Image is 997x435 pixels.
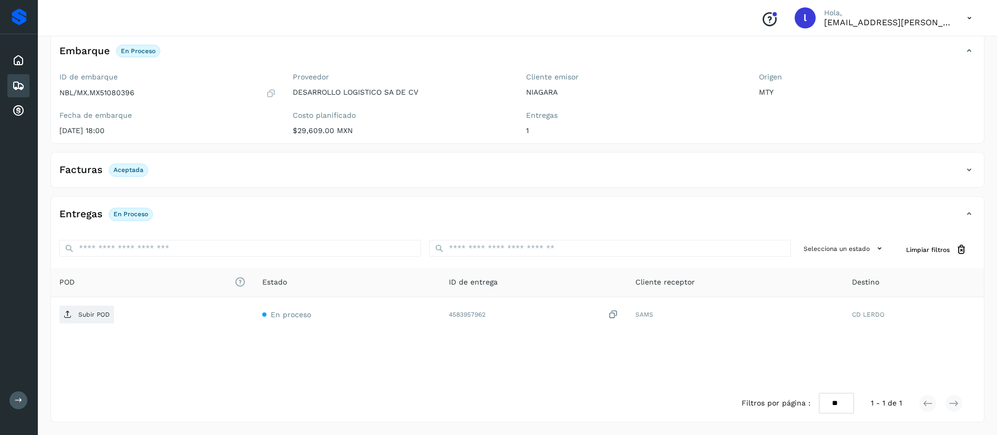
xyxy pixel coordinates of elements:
span: Estado [262,277,287,288]
span: Limpiar filtros [906,245,950,255]
label: Proveedor [293,73,509,82]
label: Entregas [526,111,743,120]
label: Cliente emisor [526,73,743,82]
h4: Embarque [59,45,110,57]
p: Subir POD [78,311,110,318]
span: Cliente receptor [635,277,695,288]
span: 1 - 1 de 1 [871,398,902,409]
button: Selecciona un estado [799,240,889,257]
div: Embarques [7,74,29,97]
button: Subir POD [59,306,114,323]
p: [DATE] 18:00 [59,126,276,135]
h4: Facturas [59,164,102,176]
p: NBL/MX.MX51080396 [59,88,135,97]
label: Costo planificado [293,111,509,120]
div: Cuentas por cobrar [7,99,29,123]
td: CD LERDO [844,297,984,332]
p: En proceso [114,210,148,218]
label: Origen [759,73,975,82]
div: FacturasAceptada [51,161,984,187]
p: En proceso [121,47,156,55]
span: En proceso [271,310,311,319]
div: EntregasEn proceso [51,205,984,231]
p: NIAGARA [526,88,743,97]
p: MTY [759,88,975,97]
p: Hola, [824,8,950,17]
span: POD [59,277,245,288]
p: 1 [526,126,743,135]
p: Aceptada [114,166,143,174]
span: Destino [852,277,879,288]
button: Limpiar filtros [898,240,975,259]
p: DESARROLLO LOGISTICO SA DE CV [293,88,509,97]
span: ID de entrega [449,277,498,288]
td: SAMS [627,297,844,332]
p: $29,609.00 MXN [293,126,509,135]
p: lauraamalia.castillo@xpertal.com [824,17,950,27]
div: 4583957962 [449,309,619,320]
label: ID de embarque [59,73,276,82]
h4: Entregas [59,208,102,220]
div: EmbarqueEn proceso [51,42,984,68]
label: Fecha de embarque [59,111,276,120]
span: Filtros por página : [742,398,810,409]
div: Inicio [7,49,29,72]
